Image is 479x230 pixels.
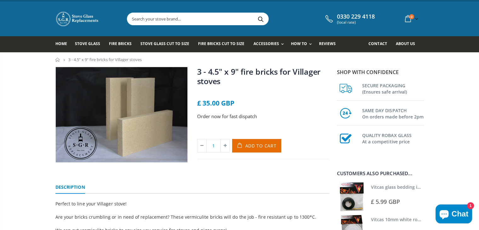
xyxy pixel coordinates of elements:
[253,41,279,46] span: Accessories
[362,81,424,95] h3: SECURE PACKAGING (Ensures safe arrival)
[409,14,414,19] span: 0
[324,13,375,25] a: 0330 229 4118 (local rate)
[362,106,424,120] h3: SAME DAY DISPATCH On orders made before 2pm
[434,204,474,225] inbox-online-store-chat: Shopify online store chat
[55,58,60,62] a: Home
[368,36,391,52] a: Contact
[319,41,336,46] span: Reviews
[75,36,105,52] a: Stove Glass
[197,99,234,107] span: £ 35.00 GBP
[254,13,268,25] button: Search
[253,36,287,52] a: Accessories
[55,36,72,52] a: Home
[140,36,194,52] a: Stove Glass Cut To Size
[337,171,424,176] div: Customers also purchased...
[368,41,387,46] span: Contact
[291,36,315,52] a: How To
[56,67,187,163] img: 3_fire_bricks-2-396308_800x_crop_center.jpg
[337,68,424,76] p: Shop with confidence
[319,36,340,52] a: Reviews
[371,198,400,205] span: £ 5.99 GBP
[127,13,339,25] input: Search your stove brand...
[55,41,67,46] span: Home
[140,41,189,46] span: Stove Glass Cut To Size
[197,113,329,120] p: Order now for fast dispatch
[396,36,419,52] a: About us
[75,41,100,46] span: Stove Glass
[55,11,100,27] img: Stove Glass Replacement
[198,36,249,52] a: Fire Bricks Cut To Size
[396,41,415,46] span: About us
[337,182,366,211] img: Vitcas stove glass bedding in tape
[337,13,375,20] span: 0330 229 4118
[245,143,277,149] span: Add to Cart
[197,66,321,86] a: 3 - 4.5" x 9" fire bricks for Villager stoves
[109,36,136,52] a: Fire Bricks
[109,41,132,46] span: Fire Bricks
[362,131,424,145] h3: QUALITY ROBAX GLASS At a competitive price
[198,41,244,46] span: Fire Bricks Cut To Size
[55,199,329,208] p: Perfect to line your Villager stove!
[55,181,85,194] a: Description
[337,20,375,25] span: (local rate)
[55,213,329,221] p: Are your bricks crumbling or in need of replacement? These vermiculite bricks will do the job - f...
[232,139,282,152] button: Add to Cart
[68,57,142,62] span: 3 - 4.5" x 9" fire bricks for Villager stoves
[402,13,419,25] a: 0
[291,41,307,46] span: How To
